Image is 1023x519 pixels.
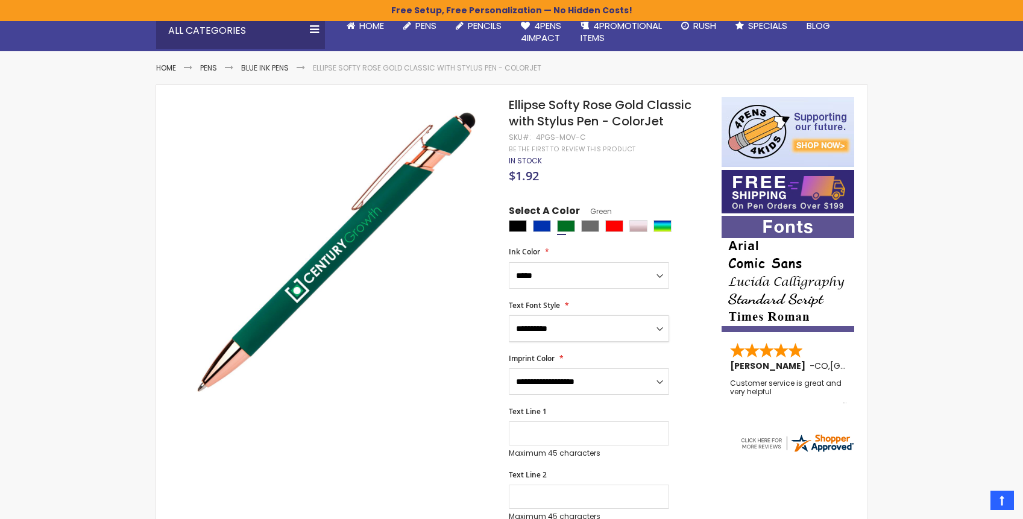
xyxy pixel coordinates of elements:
[509,132,531,142] strong: SKU
[605,220,623,232] div: Red
[580,206,612,216] span: Green
[509,247,540,257] span: Ink Color
[509,168,539,184] span: $1.92
[571,13,672,52] a: 4PROMOTIONALITEMS
[509,220,527,232] div: Black
[509,145,635,154] a: Be the first to review this product
[653,220,672,232] div: Assorted
[739,432,855,454] img: 4pens.com widget logo
[509,96,691,130] span: Ellipse Softy Rose Gold Classic with Stylus Pen - ColorJet
[797,13,840,39] a: Blog
[509,156,542,166] div: Availability
[468,19,502,32] span: Pencils
[521,19,561,44] span: 4Pens 4impact
[672,13,726,39] a: Rush
[394,13,446,39] a: Pens
[511,13,571,52] a: 4Pens4impact
[810,360,919,372] span: - ,
[730,360,810,372] span: [PERSON_NAME]
[830,360,919,372] span: [GEOGRAPHIC_DATA]
[748,19,787,32] span: Specials
[509,156,542,166] span: In stock
[730,379,847,405] div: Customer service is great and very helpful
[509,204,580,221] span: Select A Color
[180,96,493,409] img: green-ellipse-softy-rose-gold-classic-with-stylus-colorjet-mov-c_1.jpg
[200,63,217,73] a: Pens
[722,216,854,332] img: font-personalization-examples
[509,448,669,458] p: Maximum 45 characters
[814,360,828,372] span: CO
[722,170,854,213] img: Free shipping on orders over $199
[807,19,830,32] span: Blog
[581,220,599,232] div: Grey
[581,19,662,44] span: 4PROMOTIONAL ITEMS
[156,13,325,49] div: All Categories
[726,13,797,39] a: Specials
[446,13,511,39] a: Pencils
[629,220,647,232] div: Rose Gold
[722,97,854,167] img: 4pens 4 kids
[156,63,176,73] a: Home
[509,406,547,417] span: Text Line 1
[415,19,436,32] span: Pens
[359,19,384,32] span: Home
[739,446,855,456] a: 4pens.com certificate URL
[509,353,555,363] span: Imprint Color
[557,220,575,232] div: Green
[313,63,541,73] li: Ellipse Softy Rose Gold Classic with Stylus Pen - ColorJet
[536,133,586,142] div: 4PGS-MOV-C
[509,300,560,310] span: Text Font Style
[693,19,716,32] span: Rush
[509,470,547,480] span: Text Line 2
[533,220,551,232] div: Blue
[241,63,289,73] a: Blue ink Pens
[337,13,394,39] a: Home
